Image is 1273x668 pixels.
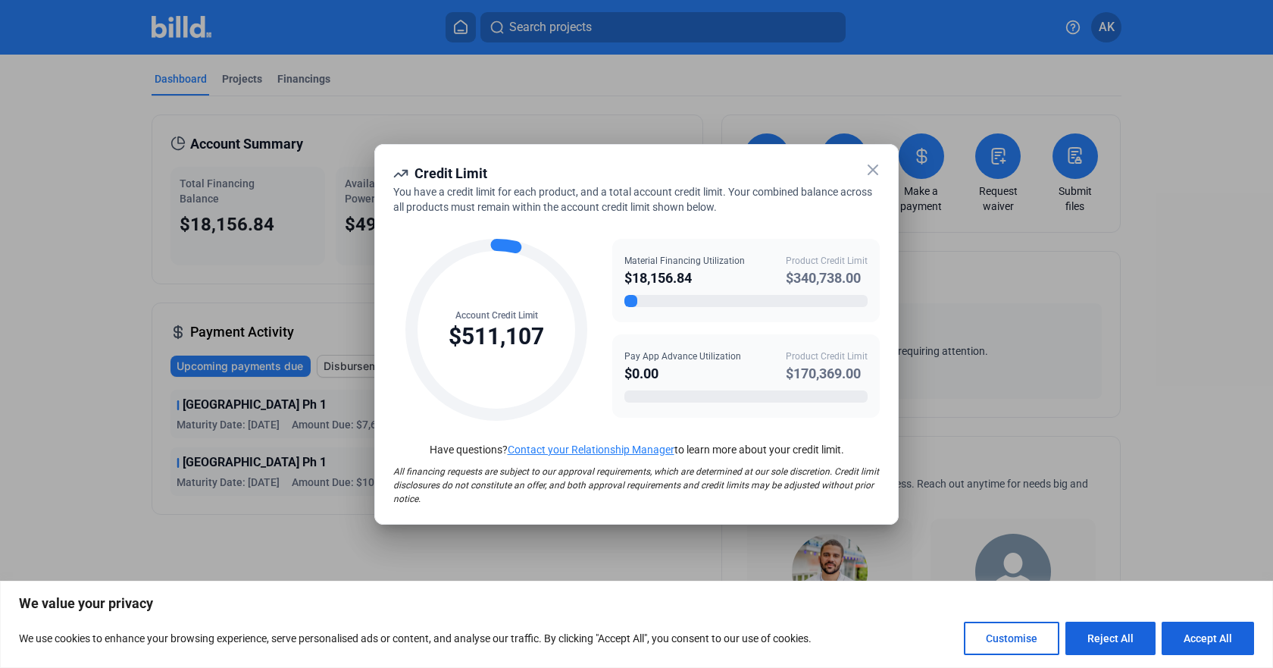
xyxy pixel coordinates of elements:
[624,363,741,384] div: $0.00
[786,268,868,289] div: $340,738.00
[964,622,1059,655] button: Customise
[449,309,544,322] div: Account Credit Limit
[414,165,487,181] span: Credit Limit
[786,363,868,384] div: $170,369.00
[19,629,812,648] p: We use cookies to enhance your browsing experience, serve personalised ads or content, and analys...
[393,466,879,504] span: All financing requests are subject to our approval requirements, which are determined at our sole...
[624,350,741,363] div: Pay App Advance Utilization
[449,322,544,351] div: $511,107
[393,186,872,213] span: You have a credit limit for each product, and a total account credit limit. Your combined balance...
[430,444,844,456] span: Have questions? to learn more about your credit limit.
[624,254,745,268] div: Material Financing Utilization
[508,444,674,456] a: Contact your Relationship Manager
[19,594,1254,613] p: We value your privacy
[786,254,868,268] div: Product Credit Limit
[624,268,745,289] div: $18,156.84
[1162,622,1254,655] button: Accept All
[786,350,868,363] div: Product Credit Limit
[1065,622,1156,655] button: Reject All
